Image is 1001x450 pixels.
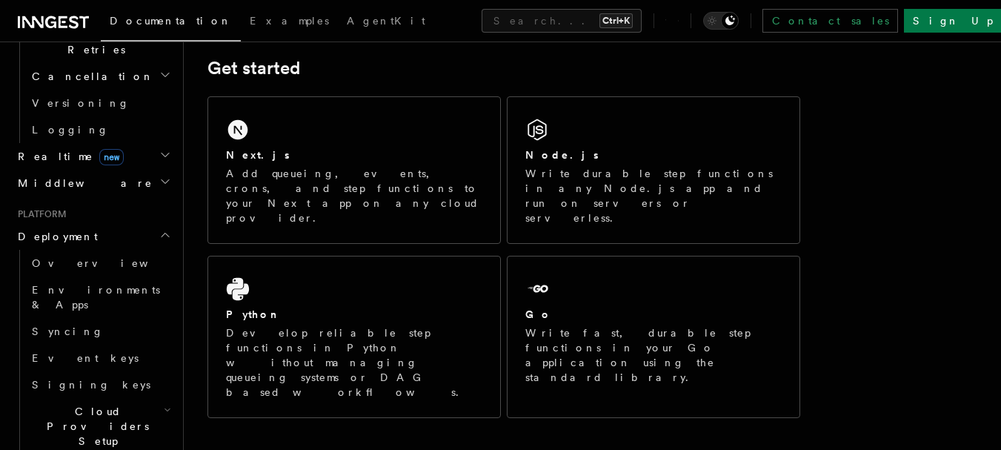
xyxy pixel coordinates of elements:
a: Get started [207,58,300,79]
a: Logging [26,116,174,143]
a: Next.jsAdd queueing, events, crons, and step functions to your Next app on any cloud provider. [207,96,501,244]
span: Examples [250,15,329,27]
button: Errors & Retries [26,21,174,63]
p: Add queueing, events, crons, and step functions to your Next app on any cloud provider. [226,166,482,225]
span: Signing keys [32,379,150,391]
span: Logging [32,124,109,136]
h2: Python [226,307,281,322]
span: Cloud Providers Setup [26,404,164,449]
a: Environments & Apps [26,277,174,318]
p: Develop reliable step functions in Python without managing queueing systems or DAG based workflows. [226,325,482,400]
span: new [99,149,124,165]
a: Event keys [26,345,174,371]
a: Contact sales [762,9,898,33]
a: Examples [241,4,338,40]
button: Deployment [12,223,174,250]
span: AgentKit [347,15,425,27]
span: Cancellation [26,69,154,84]
a: Node.jsWrite durable step functions in any Node.js app and run on servers or serverless. [507,96,800,244]
span: Overview [32,257,184,269]
span: Versioning [32,97,130,109]
span: Errors & Retries [26,27,161,57]
span: Deployment [12,229,98,244]
span: Middleware [12,176,153,191]
button: Toggle dark mode [703,12,739,30]
button: Realtimenew [12,143,174,170]
kbd: Ctrl+K [599,13,633,28]
p: Write fast, durable step functions in your Go application using the standard library. [525,325,782,385]
span: Realtime [12,149,124,164]
h2: Node.js [525,148,599,162]
p: Write durable step functions in any Node.js app and run on servers or serverless. [525,166,782,225]
h2: Next.js [226,148,290,162]
h2: Go [525,307,552,322]
span: Documentation [110,15,232,27]
a: GoWrite fast, durable step functions in your Go application using the standard library. [507,256,800,418]
span: Platform [12,208,67,220]
a: Documentation [101,4,241,42]
a: AgentKit [338,4,434,40]
span: Event keys [32,352,139,364]
span: Syncing [32,325,104,337]
a: Signing keys [26,371,174,398]
button: Cancellation [26,63,174,90]
a: PythonDevelop reliable step functions in Python without managing queueing systems or DAG based wo... [207,256,501,418]
button: Search...Ctrl+K [482,9,642,33]
a: Syncing [26,318,174,345]
a: Versioning [26,90,174,116]
button: Middleware [12,170,174,196]
a: Overview [26,250,174,277]
span: Environments & Apps [32,284,160,311]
